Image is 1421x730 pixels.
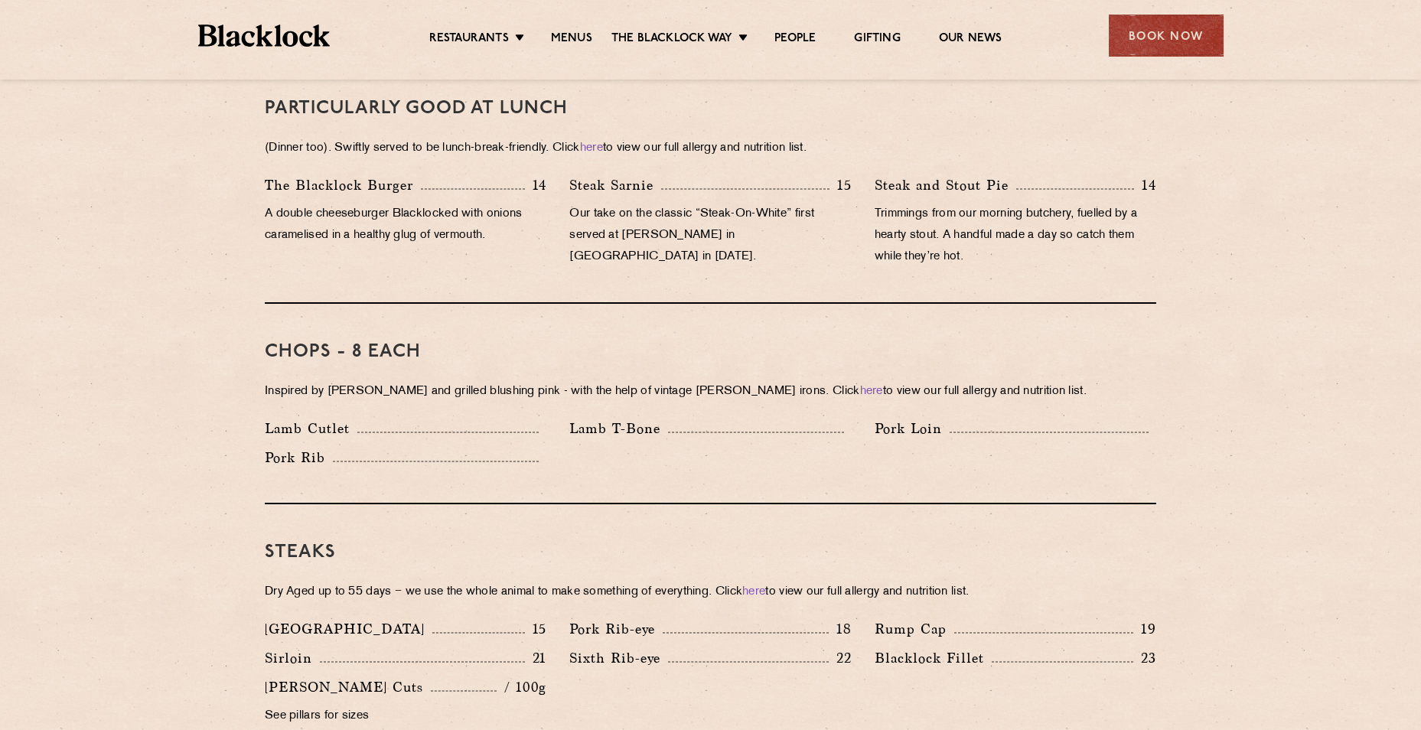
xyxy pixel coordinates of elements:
p: Rump Cap [875,618,954,640]
p: [GEOGRAPHIC_DATA] [265,618,432,640]
a: Our News [939,31,1002,48]
a: here [742,586,765,598]
a: here [860,386,883,397]
a: Menus [551,31,592,48]
p: Our take on the classic “Steak-On-White” first served at [PERSON_NAME] in [GEOGRAPHIC_DATA] in [D... [569,204,851,268]
p: See pillars for sizes [265,706,546,727]
p: 22 [829,648,852,668]
a: here [580,142,603,154]
p: Pork Loin [875,418,950,439]
div: Book Now [1109,15,1224,57]
p: Sixth Rib-eye [569,647,668,669]
a: Gifting [854,31,900,48]
p: Trimmings from our morning butchery, fuelled by a hearty stout. A handful made a day so catch the... [875,204,1156,268]
p: Inspired by [PERSON_NAME] and grilled blushing pink - with the help of vintage [PERSON_NAME] iron... [265,381,1156,402]
p: 14 [525,175,547,195]
p: Steak and Stout Pie [875,174,1016,196]
p: (Dinner too). Swiftly served to be lunch-break-friendly. Click to view our full allergy and nutri... [265,138,1156,159]
p: Blacklock Fillet [875,647,992,669]
a: People [774,31,816,48]
p: A double cheeseburger Blacklocked with onions caramelised in a healthy glug of vermouth. [265,204,546,246]
p: 14 [1134,175,1156,195]
p: 15 [829,175,852,195]
p: Dry Aged up to 55 days − we use the whole animal to make something of everything. Click to view o... [265,582,1156,603]
p: 15 [525,619,547,639]
img: BL_Textured_Logo-footer-cropped.svg [198,24,331,47]
p: / 100g [497,677,546,697]
p: Pork Rib [265,447,333,468]
p: 18 [829,619,852,639]
p: Lamb Cutlet [265,418,357,439]
p: The Blacklock Burger [265,174,421,196]
p: 21 [525,648,547,668]
p: 19 [1133,619,1156,639]
p: Lamb T-Bone [569,418,668,439]
h3: PARTICULARLY GOOD AT LUNCH [265,99,1156,119]
a: The Blacklock Way [611,31,732,48]
h3: Chops - 8 each [265,342,1156,362]
p: [PERSON_NAME] Cuts [265,676,431,698]
h3: Steaks [265,543,1156,562]
p: Pork Rib-eye [569,618,663,640]
p: 23 [1133,648,1156,668]
p: Sirloin [265,647,320,669]
p: Steak Sarnie [569,174,661,196]
a: Restaurants [429,31,509,48]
